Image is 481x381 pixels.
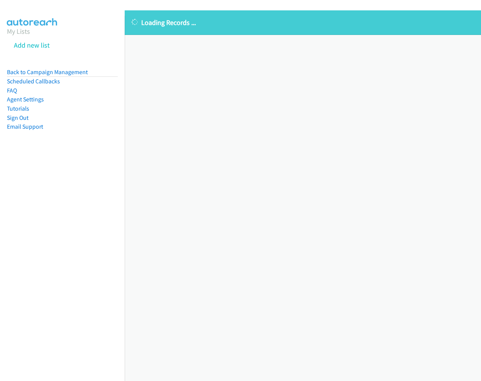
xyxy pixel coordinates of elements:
a: FAQ [7,87,17,94]
a: Agent Settings [7,96,44,103]
a: Scheduled Callbacks [7,78,60,85]
a: My Lists [7,27,30,36]
a: Add new list [14,41,50,50]
p: Loading Records ... [132,17,474,28]
a: Tutorials [7,105,29,112]
a: Email Support [7,123,43,130]
a: Sign Out [7,114,28,121]
a: Back to Campaign Management [7,68,88,76]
